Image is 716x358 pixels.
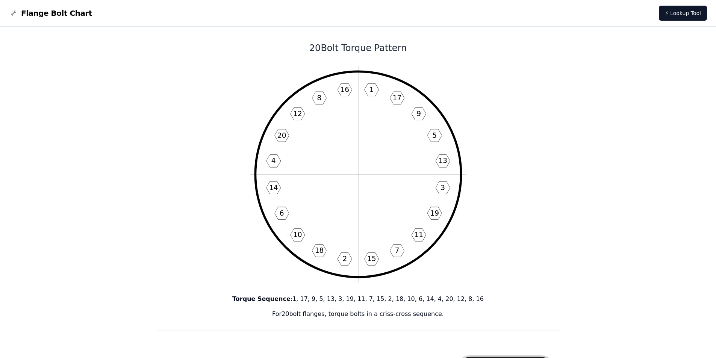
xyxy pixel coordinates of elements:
[414,231,423,239] text: 11
[232,295,291,302] b: Torque Sequence
[293,231,302,239] text: 10
[156,295,560,304] p: : 1, 17, 9, 5, 13, 3, 19, 11, 7, 15, 2, 18, 10, 6, 14, 4, 20, 12, 8, 16
[9,9,18,18] img: Flange Bolt Chart Logo
[438,157,447,165] text: 13
[340,86,349,94] text: 16
[342,255,347,263] text: 2
[659,6,707,21] a: ⚡ Lookup Tool
[156,42,560,54] h1: 20 Bolt Torque Pattern
[269,184,278,192] text: 14
[156,310,560,319] p: For 20 bolt flanges, torque bolts in a criss-cross sequence.
[271,157,276,165] text: 4
[367,255,376,263] text: 15
[440,184,445,192] text: 3
[21,8,92,18] span: Flange Bolt Chart
[279,209,284,217] text: 6
[317,94,321,102] text: 8
[9,8,92,18] a: Flange Bolt Chart LogoFlange Bolt Chart
[392,94,401,102] text: 17
[277,131,286,139] text: 20
[416,110,421,118] text: 9
[293,110,302,118] text: 12
[432,131,437,139] text: 5
[369,86,374,94] text: 1
[395,246,399,254] text: 7
[315,246,324,254] text: 18
[430,209,439,217] text: 19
